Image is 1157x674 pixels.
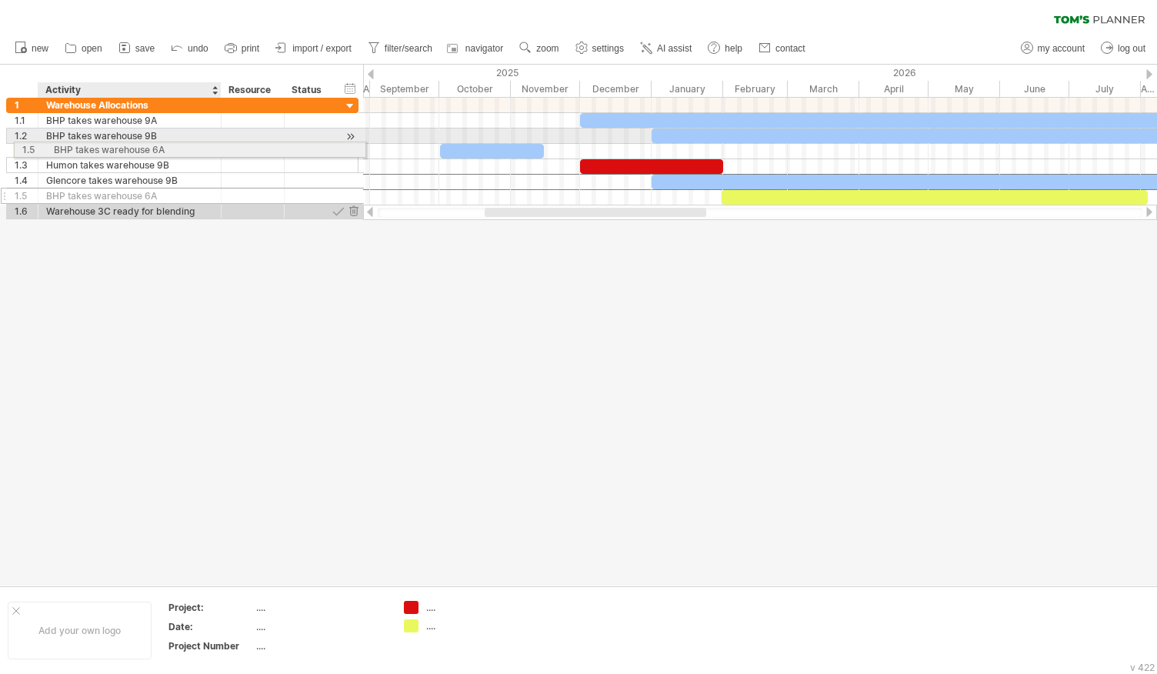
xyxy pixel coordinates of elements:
div: January 2026 [652,81,723,97]
div: 1.6 [15,204,38,219]
a: AI assist [636,38,696,58]
span: new [32,43,48,54]
span: settings [592,43,624,54]
a: undo [167,38,213,58]
div: Project Number [168,639,253,652]
div: Resource [228,82,275,98]
a: import / export [272,38,356,58]
a: log out [1097,38,1150,58]
div: approve [331,204,345,219]
span: contact [775,43,805,54]
div: v 422 [1130,662,1155,673]
div: July 2026 [1069,81,1141,97]
span: log out [1118,43,1145,54]
span: my account [1038,43,1085,54]
span: import / export [292,43,352,54]
a: print [221,38,264,58]
a: save [115,38,159,58]
div: scroll to activity [343,128,358,145]
span: save [135,43,155,54]
div: Glencore takes warehouse 9B [46,173,213,188]
div: November 2025 [511,81,580,97]
div: 1.1 [15,113,38,128]
span: print [242,43,259,54]
span: undo [188,43,208,54]
div: December 2025 [580,81,652,97]
div: .... [426,601,510,614]
a: my account [1017,38,1089,58]
a: settings [572,38,629,58]
div: .... [256,620,385,633]
div: Date: [168,620,253,633]
div: Project: [168,601,253,614]
span: filter/search [385,43,432,54]
div: Humon takes warehouse 9B [46,158,213,172]
a: help [704,38,747,58]
div: April 2026 [859,81,929,97]
div: Warehouse Allocations [46,98,213,112]
div: Activity [45,82,212,98]
span: zoom [536,43,558,54]
a: navigator [445,38,508,58]
span: help [725,43,742,54]
div: 1.5 [15,189,38,203]
a: open [61,38,107,58]
div: June 2026 [1000,81,1069,97]
div: BHP takes warehouse 9B [46,128,213,143]
a: zoom [515,38,563,58]
div: BHP takes warehouse 9A [46,113,213,128]
span: AI assist [657,43,692,54]
a: contact [755,38,810,58]
div: .... [256,601,385,614]
div: 1.3 [15,158,38,172]
div: October 2025 [439,81,511,97]
span: open [82,43,102,54]
div: .... [426,619,510,632]
div: March 2026 [788,81,859,97]
a: filter/search [364,38,437,58]
div: Warehouse 3C ready for blending [46,204,213,219]
div: 1.4 [15,173,38,188]
span: navigator [465,43,503,54]
div: February 2026 [723,81,788,97]
div: 1.2 [15,128,38,143]
div: .... [256,639,385,652]
div: Add your own logo [8,602,152,659]
div: BHP takes warehouse 6A [46,189,213,203]
a: new [11,38,53,58]
div: Status [292,82,325,98]
div: 1 [15,98,38,112]
div: September 2025 [370,81,439,97]
div: May 2026 [929,81,1000,97]
div: remove [346,204,361,219]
